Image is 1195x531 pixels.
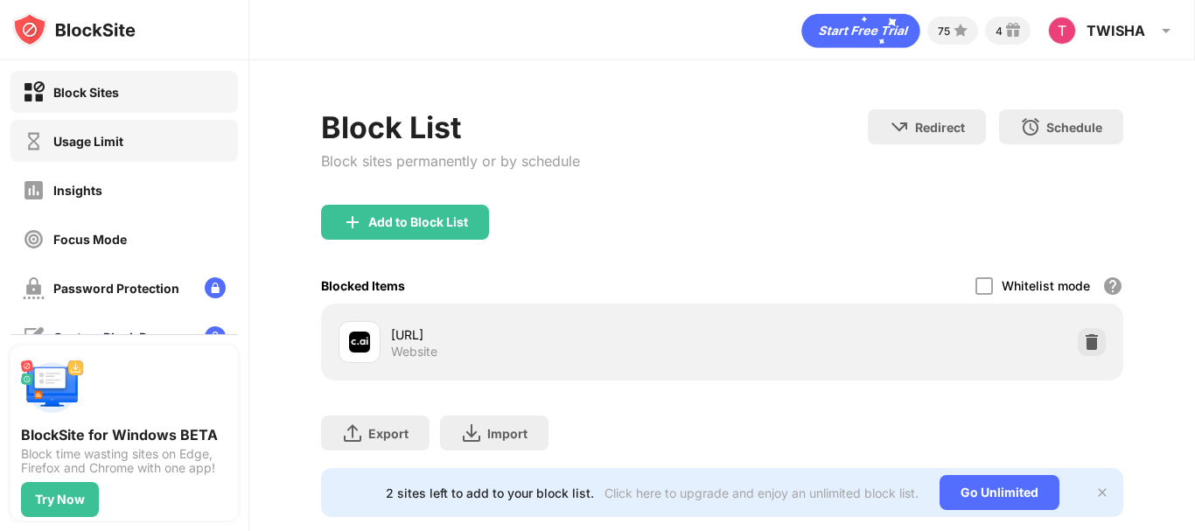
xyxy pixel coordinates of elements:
[368,426,409,441] div: Export
[205,326,226,347] img: lock-menu.svg
[23,228,45,250] img: focus-off.svg
[23,81,45,103] img: block-on.svg
[1048,17,1076,45] img: ACg8ocIEjLZ3-IwsitgsxKp2Iakej2L-zb7CqyqBY3aiRK0eei7jOA=s96-c
[996,24,1003,38] div: 4
[915,120,965,135] div: Redirect
[53,330,169,345] div: Custom Block Page
[21,426,227,444] div: BlockSite for Windows BETA
[391,325,723,344] div: [URL]
[321,152,580,170] div: Block sites permanently or by schedule
[487,426,528,441] div: Import
[53,134,123,149] div: Usage Limit
[938,24,950,38] div: 75
[1087,22,1145,39] div: TWISHA
[950,20,971,41] img: points-small.svg
[12,12,136,47] img: logo-blocksite.svg
[1003,20,1024,41] img: reward-small.svg
[1046,120,1102,135] div: Schedule
[23,277,45,299] img: password-protection-off.svg
[321,109,580,145] div: Block List
[21,447,227,475] div: Block time wasting sites on Edge, Firefox and Chrome with one app!
[1095,486,1109,500] img: x-button.svg
[386,486,594,500] div: 2 sites left to add to your block list.
[53,232,127,247] div: Focus Mode
[23,130,45,152] img: time-usage-off.svg
[368,215,468,229] div: Add to Block List
[321,278,405,293] div: Blocked Items
[604,486,919,500] div: Click here to upgrade and enjoy an unlimited block list.
[801,13,920,48] div: animation
[205,277,226,298] img: lock-menu.svg
[349,332,370,353] img: favicons
[940,475,1059,510] div: Go Unlimited
[35,493,85,507] div: Try Now
[53,85,119,100] div: Block Sites
[53,183,102,198] div: Insights
[21,356,84,419] img: push-desktop.svg
[23,326,45,348] img: customize-block-page-off.svg
[53,281,179,296] div: Password Protection
[391,344,437,360] div: Website
[23,179,45,201] img: insights-off.svg
[1002,278,1090,293] div: Whitelist mode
